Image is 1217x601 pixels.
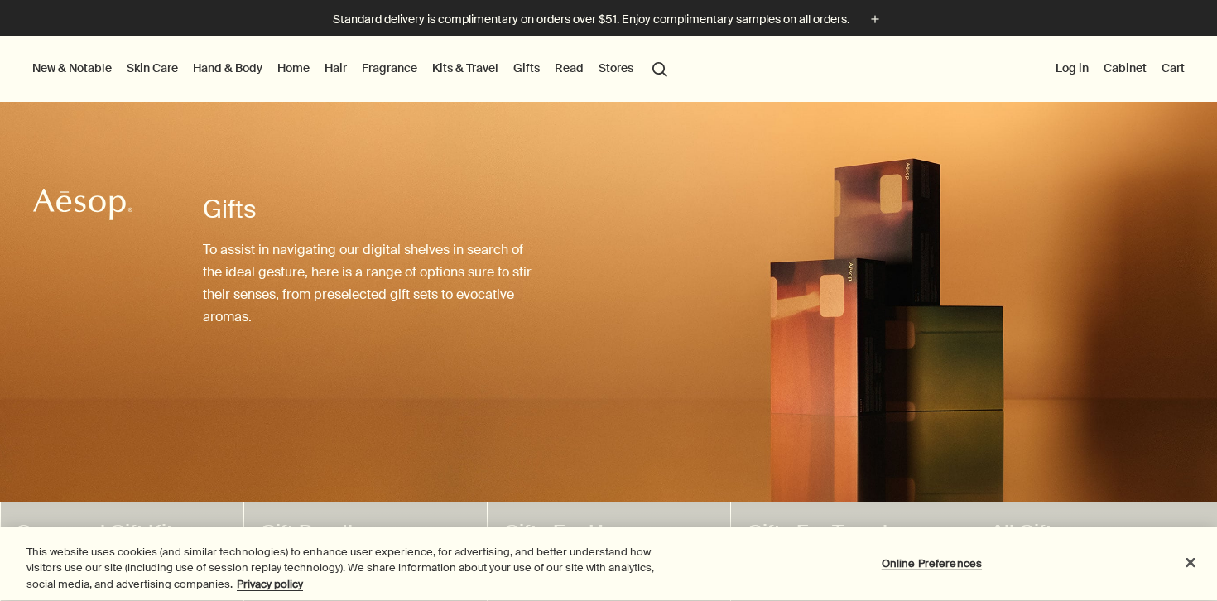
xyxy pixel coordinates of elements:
nav: primary [29,36,675,102]
a: Kits & Travel [429,57,502,79]
a: Skin Care [123,57,181,79]
a: Fragrance [358,57,421,79]
button: Open search [645,52,675,84]
button: Cart [1158,57,1188,79]
button: Standard delivery is complimentary on orders over $51. Enjoy complimentary samples on all orders. [333,10,884,29]
a: Aesop [29,184,137,229]
p: Standard delivery is complimentary on orders over $51. Enjoy complimentary samples on all orders. [333,11,849,28]
h1: Gifts [203,193,542,226]
svg: Aesop [33,188,132,221]
a: Gifts [510,57,543,79]
button: Close [1172,544,1209,580]
nav: supplementary [1052,36,1188,102]
p: To assist in navigating our digital shelves in search of the ideal gesture, here is a range of op... [203,238,542,329]
button: Log in [1052,57,1092,79]
a: Home [274,57,313,79]
a: Cabinet [1100,57,1150,79]
button: New & Notable [29,57,115,79]
h2: All Gifts [991,519,1200,546]
h2: Gifts For Travel [748,519,957,546]
h2: Gift Bundles [261,519,470,546]
a: Hair [321,57,350,79]
a: Read [551,57,587,79]
div: This website uses cookies (and similar technologies) to enhance user experience, for advertising,... [26,544,670,593]
h2: Seasonal Gift Kits [17,519,227,546]
button: Stores [595,57,637,79]
a: Hand & Body [190,57,266,79]
button: Online Preferences, Opens the preference center dialog [880,546,984,579]
h2: Gifts For Home [504,519,714,546]
a: More information about your privacy, opens in a new tab [237,577,303,591]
